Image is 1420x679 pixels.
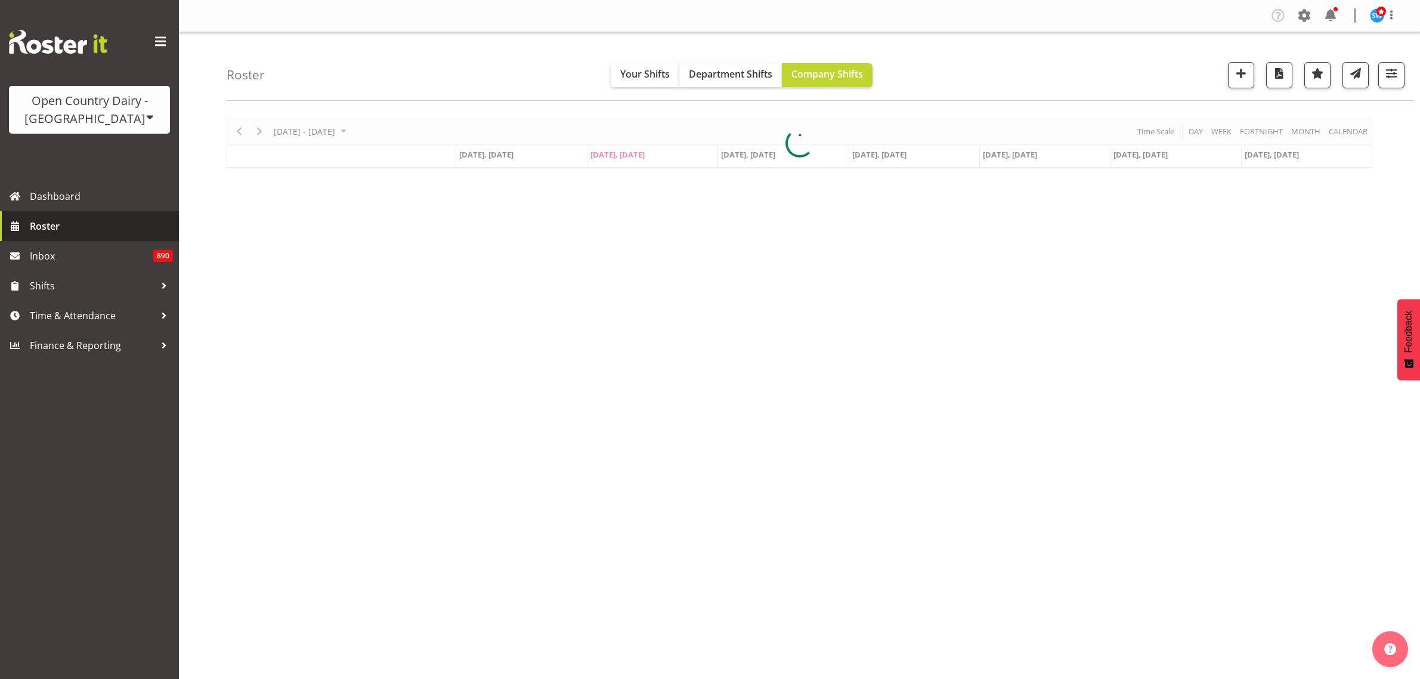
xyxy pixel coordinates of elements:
[782,63,873,87] button: Company Shifts
[227,119,1372,168] div: Timeline Week of September 23, 2025
[153,250,173,262] span: 890
[620,67,670,81] span: Your Shifts
[689,67,772,81] span: Department Shifts
[1397,299,1420,380] button: Feedback - Show survey
[30,247,153,265] span: Inbox
[1403,311,1414,353] span: Feedback
[791,67,863,81] span: Company Shifts
[1342,62,1369,88] button: Send a list of all shifts for the selected filtered period to all rostered employees.
[1370,8,1384,23] img: steve-webb8258.jpg
[30,187,173,205] span: Dashboard
[30,217,173,235] span: Roster
[1228,62,1254,88] button: Add a new shift
[21,92,158,128] div: Open Country Dairy - [GEOGRAPHIC_DATA]
[9,30,107,54] img: Rosterit website logo
[1266,62,1292,88] button: Download a PDF of the roster according to the set date range.
[30,337,155,354] span: Finance & Reporting
[1378,62,1404,88] button: Filter Shifts
[679,63,782,87] button: Department Shifts
[1304,62,1331,88] button: Highlight an important date within the roster.
[1384,643,1396,655] img: help-xxl-2.png
[227,68,265,82] h4: Roster
[30,307,155,325] span: Time & Attendance
[611,63,679,87] button: Your Shifts
[30,277,155,295] span: Shifts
